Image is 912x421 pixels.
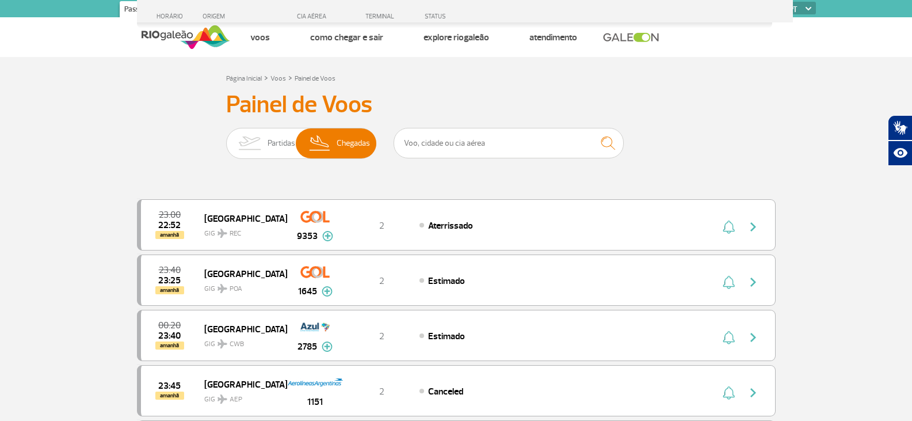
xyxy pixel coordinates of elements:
[158,332,181,340] span: 2025-08-27 23:40:00
[204,321,278,336] span: [GEOGRAPHIC_DATA]
[155,231,184,239] span: amanhã
[419,13,513,20] div: STATUS
[529,32,577,43] a: Atendimento
[140,13,203,20] div: HORÁRIO
[746,386,760,400] img: seta-direita-painel-voo.svg
[204,222,278,239] span: GIG
[297,340,317,354] span: 2785
[226,90,686,119] h3: Painel de Voos
[322,231,333,241] img: mais-info-painel-voo.svg
[204,388,278,405] span: GIG
[217,284,227,293] img: destiny_airplane.svg
[204,377,278,392] span: [GEOGRAPHIC_DATA]
[203,13,287,20] div: ORIGEM
[120,1,167,20] a: Passageiros
[155,342,184,350] span: amanhã
[204,333,278,350] span: GIG
[379,275,384,287] span: 2
[322,342,333,352] img: mais-info-painel-voo.svg
[158,276,181,285] span: 2025-08-27 23:25:00
[310,32,383,43] a: Como chegar e sair
[230,284,242,294] span: POA
[303,128,337,158] img: slider-desembarque
[217,229,227,238] img: destiny_airplane.svg
[264,71,268,84] a: >
[226,74,262,83] a: Página Inicial
[158,382,181,390] span: 2025-08-27 23:45:00
[297,229,318,243] span: 9353
[423,32,489,43] a: Explore RIOgaleão
[322,286,333,297] img: mais-info-painel-voo.svg
[428,220,473,232] span: Aterrissado
[250,32,270,43] a: Voos
[379,331,384,342] span: 2
[428,275,465,287] span: Estimado
[158,321,181,329] span: 2025-08-28 00:20:00
[288,71,292,84] a: >
[723,220,735,234] img: sino-painel-voo.svg
[888,115,912,141] button: Abrir tradutor de língua de sinais.
[158,221,181,229] span: 2025-08-27 22:52:07
[268,128,295,158] span: Partidas
[295,74,335,83] a: Painel de Voos
[287,13,344,20] div: CIA AÉREA
[723,331,735,344] img: sino-painel-voo.svg
[428,386,463,397] span: Canceled
[270,74,286,83] a: Voos
[230,395,242,405] span: AEP
[231,128,268,158] img: slider-embarque
[888,141,912,166] button: Abrir recursos assistivos.
[230,229,241,239] span: REC
[204,278,278,294] span: GIG
[746,331,760,344] img: seta-direita-painel-voo.svg
[394,128,624,158] input: Voo, cidade ou cia aérea
[204,266,278,281] span: [GEOGRAPHIC_DATA]
[155,286,184,294] span: amanhã
[337,128,370,158] span: Chegadas
[217,339,227,348] img: destiny_airplane.svg
[746,275,760,289] img: seta-direita-painel-voo.svg
[298,285,317,298] span: 1645
[307,395,323,409] span: 1151
[379,220,384,232] span: 2
[159,266,181,274] span: 2025-08-27 23:40:00
[746,220,760,234] img: seta-direita-painel-voo.svg
[230,339,244,350] span: CWB
[159,211,181,219] span: 2025-08-27 23:00:00
[217,395,227,404] img: destiny_airplane.svg
[204,211,278,226] span: [GEOGRAPHIC_DATA]
[344,13,419,20] div: TERMINAL
[379,386,384,397] span: 2
[888,115,912,166] div: Plugin de acessibilidade da Hand Talk.
[428,331,465,342] span: Estimado
[155,392,184,400] span: amanhã
[723,275,735,289] img: sino-painel-voo.svg
[723,386,735,400] img: sino-painel-voo.svg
